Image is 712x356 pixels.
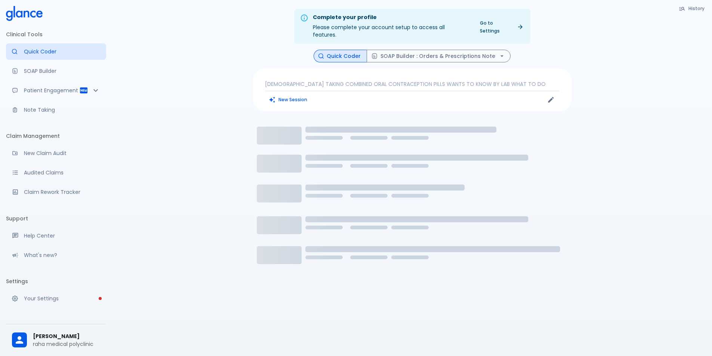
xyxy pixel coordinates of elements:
div: [PERSON_NAME]raha medical polyclinic [6,327,106,353]
a: Docugen: Compose a clinical documentation in seconds [6,63,106,79]
p: SOAP Builder [24,67,100,75]
div: Patient Reports & Referrals [6,82,106,99]
div: Recent updates and feature releases [6,247,106,263]
a: Please complete account setup [6,290,106,307]
p: Your Settings [24,295,100,302]
p: raha medical polyclinic [33,340,100,348]
li: Claim Management [6,127,106,145]
a: Monitor progress of claim corrections [6,184,106,200]
p: Patient Engagement [24,87,79,94]
p: Claim Rework Tracker [24,188,100,196]
li: Support [6,210,106,227]
button: Quick Coder [314,50,367,63]
a: Get help from our support team [6,227,106,244]
p: Help Center [24,232,100,239]
a: Go to Settings [475,18,527,36]
a: Moramiz: Find ICD10AM codes instantly [6,43,106,60]
button: SOAP Builder : Orders & Prescriptions Note [367,50,511,63]
a: Audit a new claim [6,145,106,161]
a: Advanced note-taking [6,102,106,118]
p: Note Taking [24,106,100,114]
div: Complete your profile [313,13,469,22]
p: Quick Coder [24,48,100,55]
div: Please complete your account setup to access all features. [313,11,469,41]
p: New Claim Audit [24,149,100,157]
button: Clears all inputs and results. [265,94,312,105]
p: Audited Claims [24,169,100,176]
p: [DEMOGRAPHIC_DATA] TAKING COMBINED ORAL CONTRACEPTION PILLS WANTS TO KNOW BY LAB WHAT TO DO [265,80,560,88]
a: View audited claims [6,164,106,181]
p: What's new? [24,251,100,259]
li: Clinical Tools [6,25,106,43]
button: Edit [545,94,557,105]
span: [PERSON_NAME] [33,332,100,340]
li: Settings [6,272,106,290]
button: History [675,3,709,14]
